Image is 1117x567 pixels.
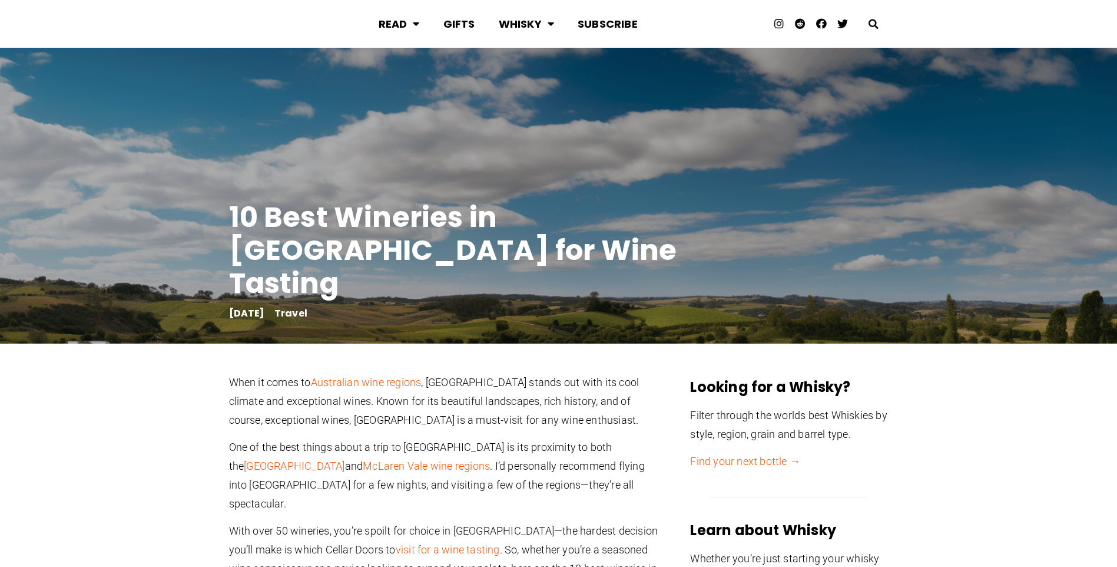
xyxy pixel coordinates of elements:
a: McLaren Vale wine regions [363,460,490,472]
h3: Learn about Whisky [690,521,888,540]
a: Whisky [487,8,566,39]
p: Filter through the worlds best Whiskies by style, region, grain and barrel type. [690,406,888,444]
a: Read [367,8,432,39]
img: Whisky + Tailor Logo [235,15,355,32]
a: Subscribe [566,8,649,39]
a: Travel [274,306,307,320]
a: visit for a wine tasting [396,543,500,556]
p: One of the best things about a trip to [GEOGRAPHIC_DATA] is its proximity to both the and . I’d p... [229,438,665,513]
a: [GEOGRAPHIC_DATA] [244,460,344,472]
h3: Looking for a Whisky? [690,378,888,397]
a: Australian wine regions [311,376,422,388]
p: When it comes to , [GEOGRAPHIC_DATA] stands out with its cool climate and exceptional wines. Know... [229,373,665,430]
a: Gifts [432,8,487,39]
a: Find your next bottle → [690,455,800,467]
h1: 10 Best Wineries in [GEOGRAPHIC_DATA] for Wine Tasting [229,201,700,300]
a: [DATE] [229,309,265,318]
